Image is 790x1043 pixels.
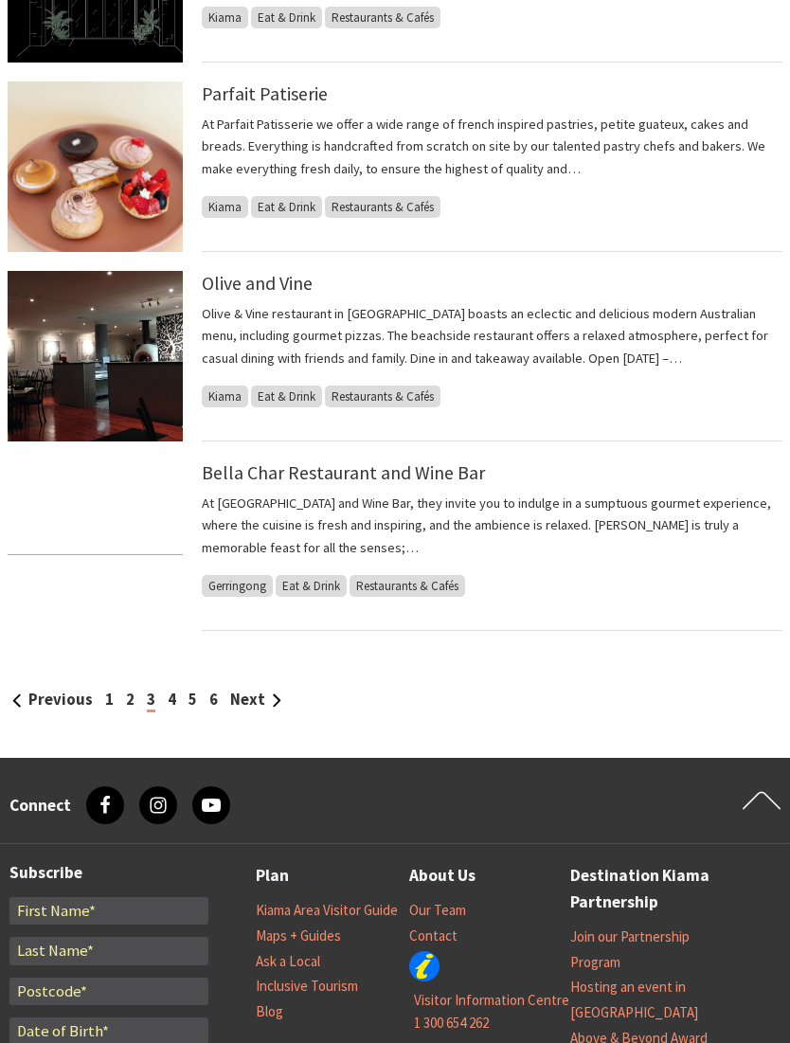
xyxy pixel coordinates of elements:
a: Blog [256,1003,283,1022]
span: Restaurants & Cafés [325,197,440,219]
a: Kiama Area Visitor Guide [256,902,398,921]
span: Restaurants & Cafés [350,576,465,598]
a: Hosting an event in [GEOGRAPHIC_DATA] [570,979,698,1023]
a: Ask a Local [256,953,320,972]
a: Inclusive Tourism [256,978,358,997]
input: Last Name* [9,938,208,965]
p: At [GEOGRAPHIC_DATA] and Wine Bar, they invite you to indulge in a sumptuous gourmet experience, ... [202,494,783,560]
span: 3 [147,691,155,713]
a: Destination Kiama Partnership [570,864,724,918]
a: Maps + Guides [256,927,341,946]
span: Gerringong [202,576,273,598]
p: At Parfait Patisserie we offer a wide range of french inspired pastries, petite guateux, cakes an... [202,115,783,181]
span: Kiama [202,8,248,29]
a: Parfait Patiserie [202,82,328,106]
a: Previous [12,691,93,710]
a: 6 [209,691,218,710]
a: Contact [409,927,458,946]
a: Visitor Information Centre [414,992,569,1011]
span: Kiama [202,387,248,408]
a: Plan [256,864,289,891]
span: Eat & Drink [251,387,322,408]
a: Our Team [409,902,466,921]
span: Restaurants & Cafés [325,387,440,408]
span: Eat & Drink [276,576,347,598]
a: Next [230,691,281,710]
a: About Us [409,864,476,891]
a: Olive and Vine [202,272,313,296]
a: Join our Partnership Program [570,928,690,973]
input: Postcode* [9,979,208,1006]
h3: Connect [9,797,71,817]
a: 5 [189,691,197,710]
img: Pasta [8,461,183,632]
a: 1 300 654 262 [414,1015,489,1034]
h3: Subscribe [9,864,208,884]
a: 4 [168,691,176,710]
span: Kiama [202,197,248,219]
a: 2 [126,691,135,710]
a: 1 [105,691,114,710]
span: Eat & Drink [251,197,322,219]
a: Bella Char Restaurant and Wine Bar [202,461,485,485]
span: Restaurants & Cafés [325,8,440,29]
p: Olive & Vine restaurant in [GEOGRAPHIC_DATA] boasts an eclectic and delicious modern Australian m... [202,304,783,370]
input: First Name* [9,898,208,926]
span: Eat & Drink [251,8,322,29]
img: Olive and Vine [8,272,183,442]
